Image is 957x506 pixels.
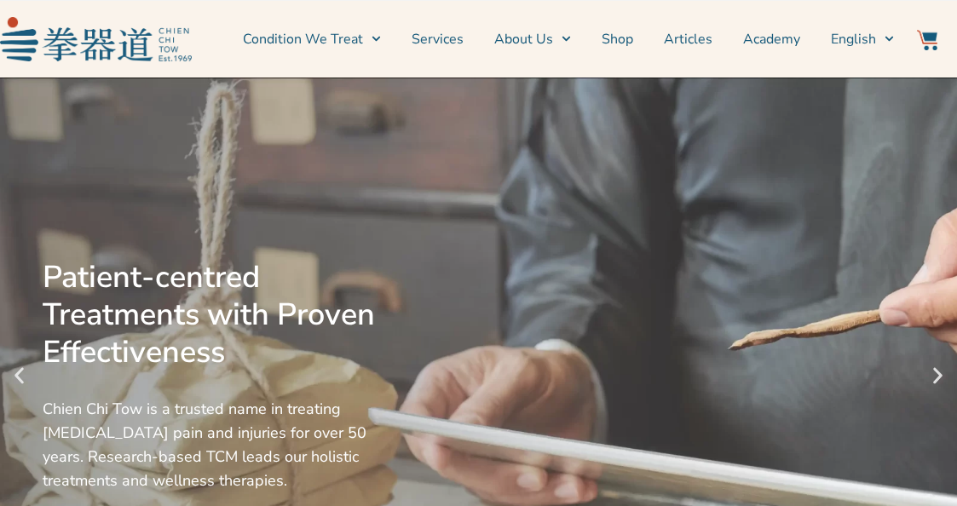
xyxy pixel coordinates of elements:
a: About Us [494,18,571,60]
div: Patient-centred Treatments with Proven Effectiveness [43,259,400,371]
div: Previous slide [9,365,30,387]
a: Switch to English [831,18,894,60]
span: English [831,29,876,49]
a: Condition We Treat [243,18,381,60]
a: Services [412,18,464,60]
a: Academy [743,18,800,60]
a: Shop [602,18,633,60]
div: Next slide [927,365,948,387]
img: Website Icon-03 [917,30,937,50]
nav: Menu [200,18,895,60]
div: Chien Chi Tow is a trusted name in treating [MEDICAL_DATA] pain and injuries for over 50 years. R... [43,397,400,492]
a: Articles [664,18,712,60]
